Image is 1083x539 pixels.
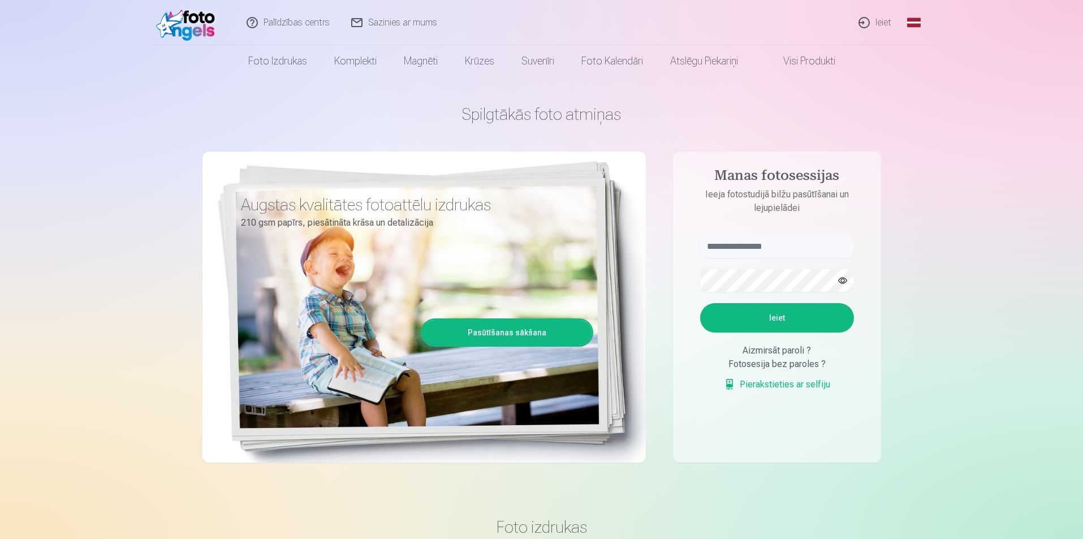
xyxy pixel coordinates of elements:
[752,45,849,77] a: Visi produkti
[241,195,585,215] h3: Augstas kvalitātes fotoattēlu izdrukas
[689,167,865,188] h4: Manas fotosessijas
[156,5,221,41] img: /fa1
[212,517,872,537] h3: Foto izdrukas
[568,45,657,77] a: Foto kalendāri
[508,45,568,77] a: Suvenīri
[700,357,854,371] div: Fotosesija bez paroles ?
[202,104,881,124] h1: Spilgtākās foto atmiņas
[724,378,830,391] a: Pierakstieties ar selfiju
[321,45,390,77] a: Komplekti
[241,215,585,231] p: 210 gsm papīrs, piesātināta krāsa un detalizācija
[390,45,451,77] a: Magnēti
[700,303,854,333] button: Ieiet
[235,45,321,77] a: Foto izdrukas
[689,188,865,215] p: Ieeja fotostudijā bilžu pasūtīšanai un lejupielādei
[700,344,854,357] div: Aizmirsāt paroli ?
[657,45,752,77] a: Atslēgu piekariņi
[451,45,508,77] a: Krūzes
[422,320,592,345] a: Pasūtīšanas sākšana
